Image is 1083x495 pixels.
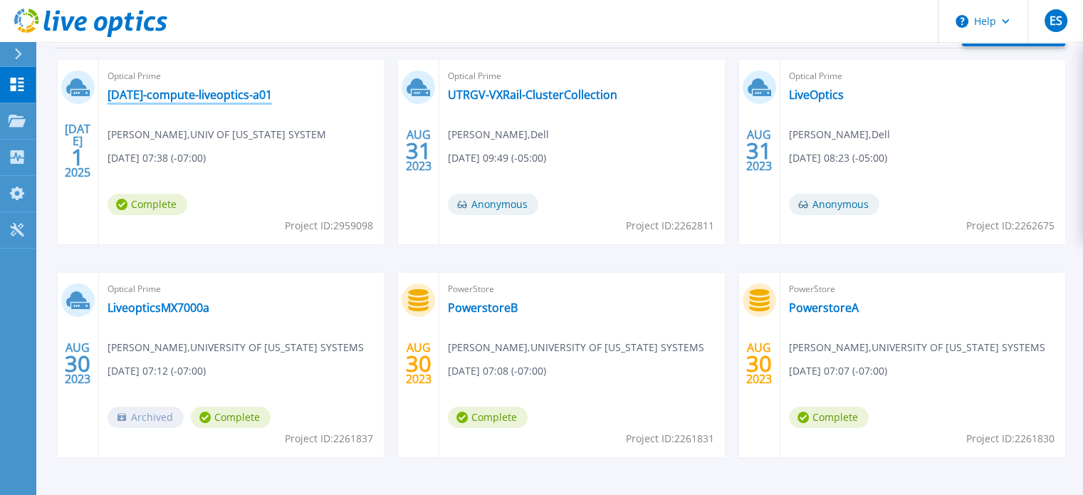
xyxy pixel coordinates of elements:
div: AUG 2023 [64,338,91,390]
span: Anonymous [448,194,538,215]
span: ES [1049,15,1062,26]
span: [DATE] 08:23 (-05:00) [789,150,887,166]
span: [DATE] 07:38 (-07:00) [108,150,206,166]
span: Project ID: 2959098 [285,218,373,234]
span: Optical Prime [789,68,1057,84]
span: Project ID: 2261830 [966,431,1055,447]
div: AUG 2023 [405,338,432,390]
span: [DATE] 07:12 (-07:00) [108,363,206,379]
span: 30 [746,358,772,370]
span: [PERSON_NAME] , UNIVERSITY OF [US_STATE] SYSTEMS [789,340,1045,355]
span: Optical Prime [108,68,375,84]
span: Project ID: 2262811 [626,218,714,234]
span: PowerStore [448,281,716,297]
span: [PERSON_NAME] , Dell [789,127,890,142]
span: [DATE] 07:07 (-07:00) [789,363,887,379]
span: [DATE] 09:49 (-05:00) [448,150,546,166]
a: UTRGV-VXRail-ClusterCollection [448,88,617,102]
span: 30 [65,358,90,370]
div: AUG 2023 [405,125,432,177]
span: [PERSON_NAME] , UNIVERSITY OF [US_STATE] SYSTEMS [108,340,364,355]
a: [DATE]-compute-liveoptics-a01 [108,88,272,102]
span: 31 [406,145,431,157]
span: Complete [108,194,187,215]
span: Project ID: 2261831 [626,431,714,447]
span: 31 [746,145,772,157]
span: PowerStore [789,281,1057,297]
span: 1 [71,151,84,163]
span: Anonymous [789,194,879,215]
span: Project ID: 2262675 [966,218,1055,234]
span: Complete [789,407,869,428]
span: Complete [448,407,528,428]
span: Archived [108,407,184,428]
span: Project ID: 2261837 [285,431,373,447]
span: Complete [191,407,271,428]
span: Optical Prime [448,68,716,84]
a: PowerstoreB [448,301,518,315]
div: AUG 2023 [745,125,773,177]
a: PowerstoreA [789,301,859,315]
div: [DATE] 2025 [64,125,91,177]
span: [PERSON_NAME] , UNIV OF [US_STATE] SYSTEM [108,127,326,142]
span: [PERSON_NAME] , UNIVERSITY OF [US_STATE] SYSTEMS [448,340,704,355]
span: [PERSON_NAME] , Dell [448,127,549,142]
span: [DATE] 07:08 (-07:00) [448,363,546,379]
span: 30 [406,358,431,370]
div: AUG 2023 [745,338,773,390]
a: LiveOptics [789,88,844,102]
span: Optical Prime [108,281,375,297]
a: LiveopticsMX7000a [108,301,209,315]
